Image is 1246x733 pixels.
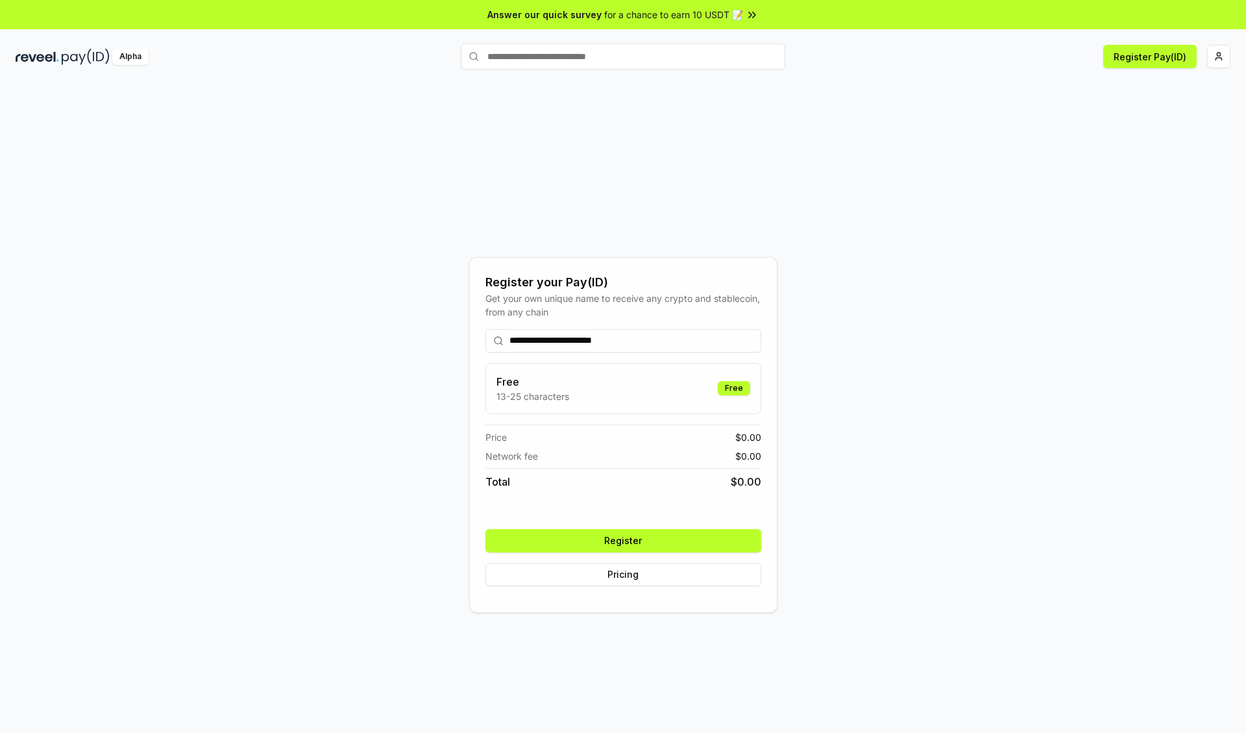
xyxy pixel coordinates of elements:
[485,449,538,463] span: Network fee
[16,49,59,65] img: reveel_dark
[487,8,602,21] span: Answer our quick survey
[485,474,510,490] span: Total
[735,449,761,463] span: $ 0.00
[485,430,507,444] span: Price
[731,474,761,490] span: $ 0.00
[735,430,761,444] span: $ 0.00
[1103,45,1197,68] button: Register Pay(ID)
[112,49,149,65] div: Alpha
[485,563,761,586] button: Pricing
[718,381,750,395] div: Free
[485,292,761,319] div: Get your own unique name to receive any crypto and stablecoin, from any chain
[496,374,569,390] h3: Free
[485,529,761,553] button: Register
[485,273,761,292] div: Register your Pay(ID)
[604,8,743,21] span: for a chance to earn 10 USDT 📝
[496,390,569,403] p: 13-25 characters
[62,49,110,65] img: pay_id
